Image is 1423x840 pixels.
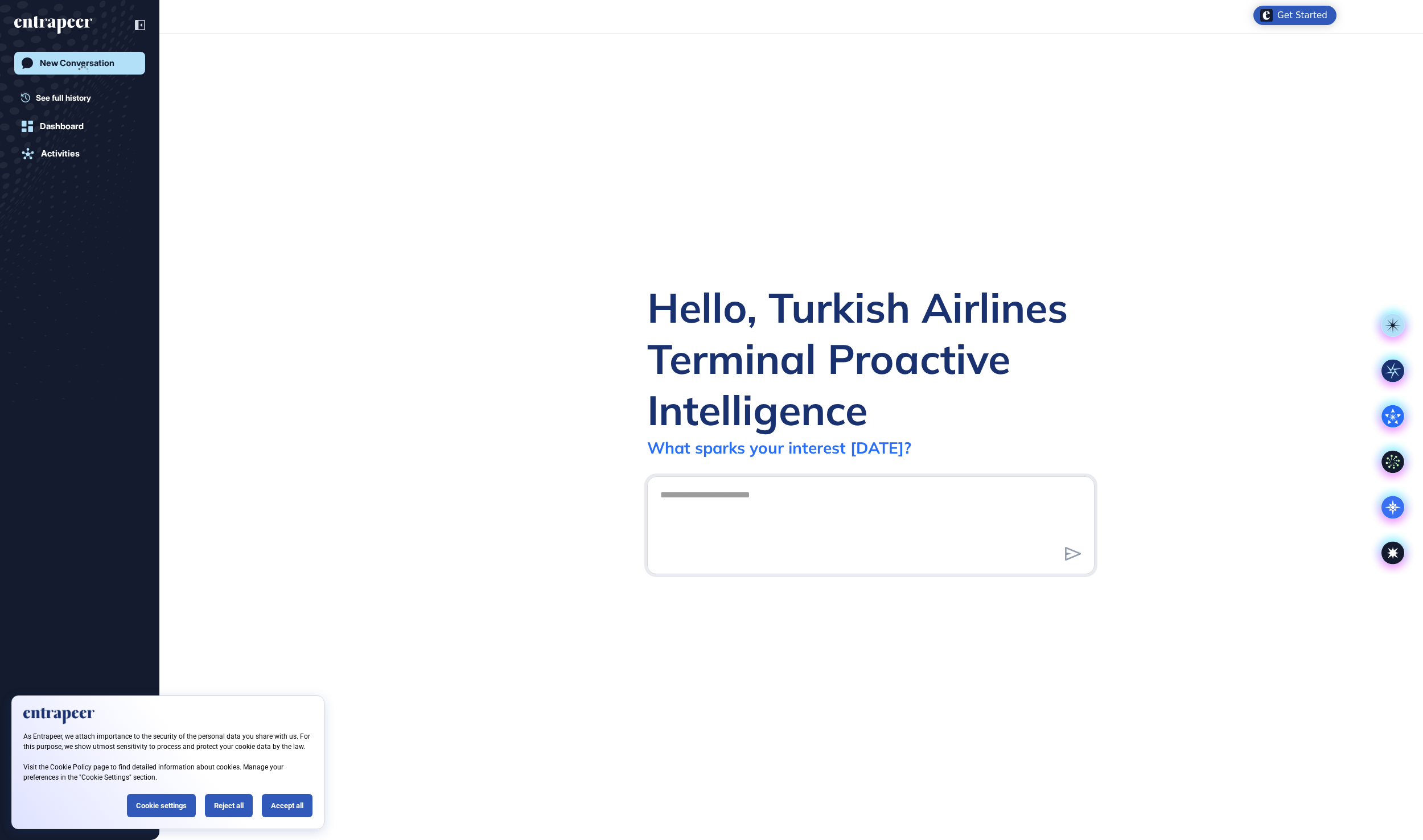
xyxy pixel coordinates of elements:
img: launcher-image-alternative-text [1260,9,1273,22]
div: Open Get Started checklist [1253,6,1336,25]
div: Dashboard [40,121,84,131]
a: Activities [14,142,145,165]
div: entrapeer-logo [14,16,92,34]
a: Dashboard [14,115,145,138]
div: What sparks your interest [DATE]? [647,438,911,458]
div: Hello, Turkish Airlines Terminal Proactive Intelligence [647,282,1095,435]
div: Get Started [1277,10,1327,21]
a: New Conversation [14,52,145,75]
div: Activities [41,149,80,159]
a: See full history [21,92,145,104]
span: See full history [36,92,91,104]
div: New Conversation [40,58,114,68]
